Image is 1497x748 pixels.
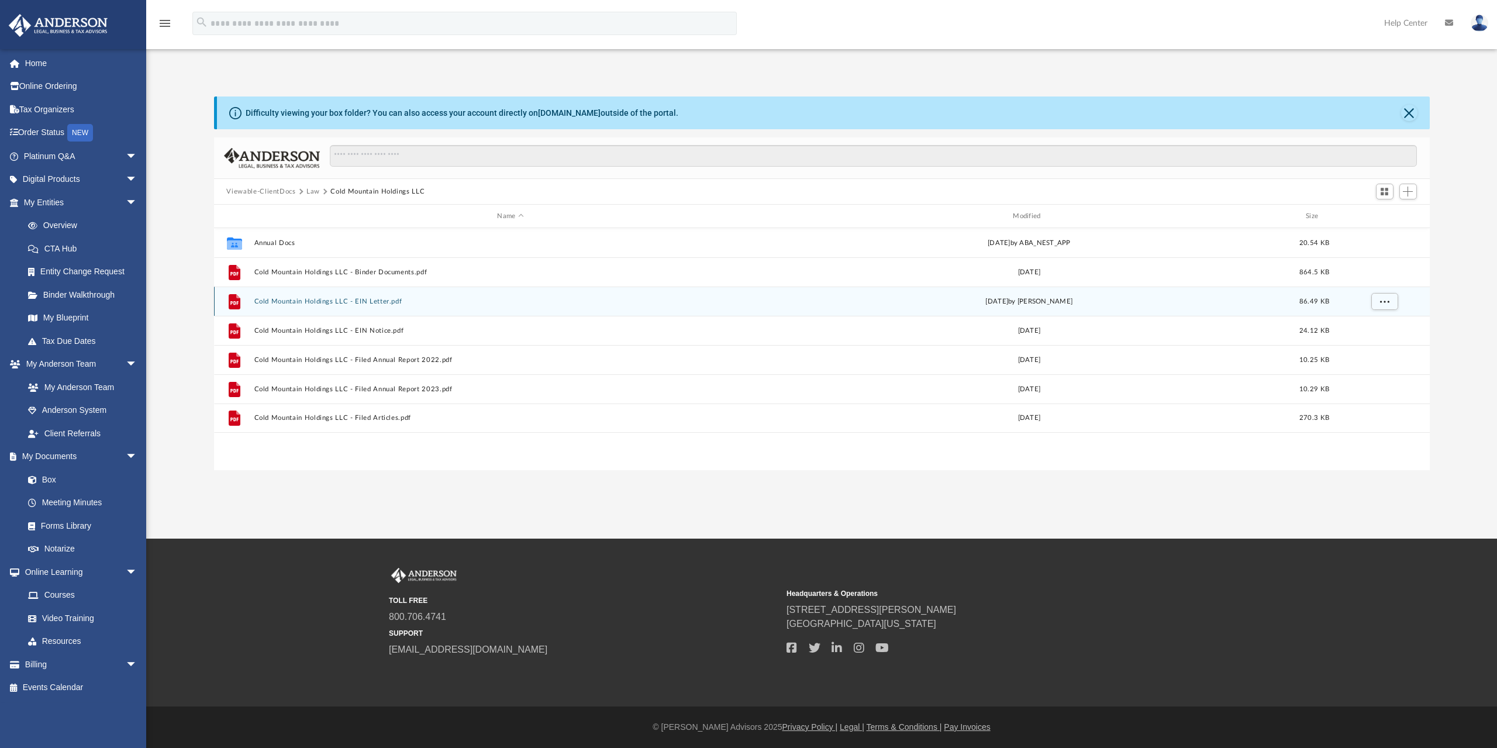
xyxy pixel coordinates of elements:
[16,537,149,561] a: Notarize
[16,606,143,630] a: Video Training
[306,187,320,197] button: Law
[944,722,990,732] a: Pay Invoices
[1401,105,1417,121] button: Close
[8,560,149,584] a: Online Learningarrow_drop_down
[8,51,155,75] a: Home
[16,422,149,445] a: Client Referrals
[330,187,425,197] button: Cold Mountain Holdings LLC
[772,267,1286,278] div: [DATE]
[16,260,155,284] a: Entity Change Request
[538,108,601,118] a: [DOMAIN_NAME]
[787,605,956,615] a: [STREET_ADDRESS][PERSON_NAME]
[16,468,143,491] a: Box
[389,568,459,583] img: Anderson Advisors Platinum Portal
[772,238,1286,249] div: [DATE] by ABA_NEST_APP
[126,653,149,677] span: arrow_drop_down
[1299,240,1329,246] span: 20.54 KB
[254,268,767,276] button: Cold Mountain Holdings LLC - Binder Documents.pdf
[158,16,172,30] i: menu
[389,612,446,622] a: 800.706.4741
[1291,211,1337,222] div: Size
[840,722,864,732] a: Legal |
[126,191,149,215] span: arrow_drop_down
[389,628,778,639] small: SUPPORT
[219,211,248,222] div: id
[1399,184,1417,200] button: Add
[16,630,149,653] a: Resources
[772,211,1285,222] div: Modified
[126,144,149,168] span: arrow_drop_down
[16,283,155,306] a: Binder Walkthrough
[253,211,767,222] div: Name
[254,327,767,335] button: Cold Mountain Holdings LLC - EIN Notice.pdf
[8,75,155,98] a: Online Ordering
[67,124,93,142] div: NEW
[226,187,295,197] button: Viewable-ClientDocs
[126,560,149,584] span: arrow_drop_down
[8,353,149,376] a: My Anderson Teamarrow_drop_down
[16,375,143,399] a: My Anderson Team
[772,384,1286,395] div: [DATE]
[787,588,1176,599] small: Headquarters & Operations
[1371,293,1398,311] button: More options
[1343,211,1424,222] div: id
[5,14,111,37] img: Anderson Advisors Platinum Portal
[772,355,1286,366] div: [DATE]
[16,237,155,260] a: CTA Hub
[1299,298,1329,305] span: 86.49 KB
[16,329,155,353] a: Tax Due Dates
[8,676,155,699] a: Events Calendar
[126,353,149,377] span: arrow_drop_down
[126,168,149,192] span: arrow_drop_down
[16,399,149,422] a: Anderson System
[1376,184,1393,200] button: Switch to Grid View
[8,653,155,676] a: Billingarrow_drop_down
[330,145,1416,167] input: Search files and folders
[214,228,1430,470] div: grid
[254,414,767,422] button: Cold Mountain Holdings LLC - Filed Articles.pdf
[782,722,838,732] a: Privacy Policy |
[146,721,1497,733] div: © [PERSON_NAME] Advisors 2025
[772,297,1286,307] div: [DATE] by [PERSON_NAME]
[16,584,149,607] a: Courses
[772,326,1286,336] div: [DATE]
[254,356,767,364] button: Cold Mountain Holdings LLC - Filed Annual Report 2022.pdf
[787,619,936,629] a: [GEOGRAPHIC_DATA][US_STATE]
[1471,15,1488,32] img: User Pic
[16,214,155,237] a: Overview
[389,595,778,606] small: TOLL FREE
[8,144,155,168] a: Platinum Q&Aarrow_drop_down
[389,644,547,654] a: [EMAIL_ADDRESS][DOMAIN_NAME]
[1299,386,1329,392] span: 10.29 KB
[1299,357,1329,363] span: 10.25 KB
[8,168,155,191] a: Digital Productsarrow_drop_down
[8,121,155,145] a: Order StatusNEW
[254,385,767,393] button: Cold Mountain Holdings LLC - Filed Annual Report 2023.pdf
[195,16,208,29] i: search
[8,445,149,468] a: My Documentsarrow_drop_down
[126,445,149,469] span: arrow_drop_down
[16,491,149,515] a: Meeting Minutes
[16,514,143,537] a: Forms Library
[254,239,767,247] button: Annual Docs
[254,298,767,305] button: Cold Mountain Holdings LLC - EIN Letter.pdf
[246,107,678,119] div: Difficulty viewing your box folder? You can also access your account directly on outside of the p...
[1299,328,1329,334] span: 24.12 KB
[16,306,149,330] a: My Blueprint
[158,22,172,30] a: menu
[867,722,942,732] a: Terms & Conditions |
[1299,415,1329,421] span: 270.3 KB
[8,98,155,121] a: Tax Organizers
[8,191,155,214] a: My Entitiesarrow_drop_down
[1299,269,1329,275] span: 864.5 KB
[772,413,1286,423] div: [DATE]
